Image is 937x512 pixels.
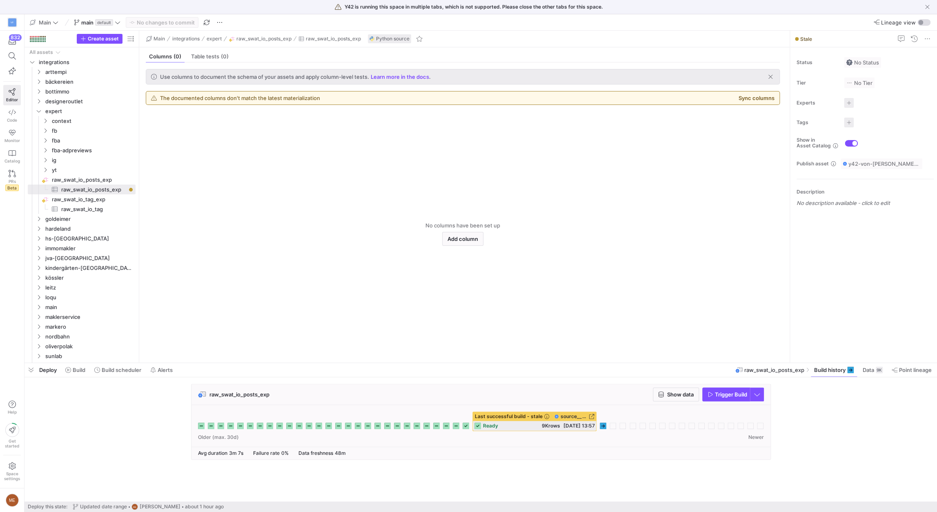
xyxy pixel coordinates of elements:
[739,95,775,101] button: Sync columns
[814,367,846,373] span: Build history
[236,36,292,42] span: raw_swat_io_posts_exp
[28,234,136,243] div: Press SPACE to select this row.
[797,200,934,206] p: No description available - click to edit
[474,414,550,419] span: Last successful build - stale
[198,434,239,440] span: Older (max. 30d)
[28,17,60,28] button: Main
[45,97,134,106] span: designeroutlet
[45,312,134,322] span: maklerservice
[541,423,560,429] span: 9K rows
[45,263,134,273] span: kindergärten-[GEOGRAPHIC_DATA]
[3,105,21,126] a: Code
[28,165,136,175] div: Press SPACE to select this row.
[748,434,764,440] span: Newer
[174,54,181,59] span: (0)
[369,36,374,41] img: undefined
[77,34,122,44] button: Create asset
[447,236,478,242] span: Add column
[52,116,134,126] span: context
[28,77,136,87] div: Press SPACE to select this row.
[28,194,136,204] a: raw_swat_io_tag_exp​​​​​​​​
[45,352,134,361] span: sunlab
[797,80,837,86] span: Tier
[221,54,229,59] span: (0)
[3,167,21,194] a: PRsBeta
[71,501,226,512] button: Updated date rangeME[PERSON_NAME]about 1 hour ago
[846,59,879,66] span: No Status
[281,450,289,456] span: 0%
[61,185,126,194] span: raw_swat_io_posts_exp​​​​​​​​​
[6,494,19,507] div: ME
[28,185,136,194] a: raw_swat_io_posts_exp​​​​​​​​​
[797,60,837,65] span: Status
[45,234,134,243] span: hs-[GEOGRAPHIC_DATA]
[191,54,229,59] span: Table tests
[797,100,837,106] span: Experts
[5,185,19,191] span: Beta
[39,58,134,67] span: integrations
[61,205,126,214] span: raw_swat_io_tag​​​​​​​​​
[810,363,857,377] button: Build history
[170,34,202,44] button: integrations
[28,204,136,214] a: raw_swat_io_tag​​​​​​​​​
[9,179,16,184] span: PRs
[131,503,138,510] div: ME
[45,303,134,312] span: main
[28,194,136,204] div: Press SPACE to select this row.
[3,85,21,105] a: Editor
[28,253,136,263] div: Press SPACE to select this row.
[45,342,134,351] span: oliverpolak
[28,302,136,312] div: Press SPACE to select this row.
[28,47,136,57] div: Press SPACE to select this row.
[52,195,134,204] span: raw_swat_io_tag_exp​​​​​​​​
[653,387,699,401] button: Show data
[140,504,180,510] span: [PERSON_NAME]
[376,36,410,42] span: Python source
[52,146,134,155] span: fba-adpreviews
[45,224,134,234] span: hardeland
[45,283,134,292] span: leitz
[45,293,134,302] span: loqu
[52,156,134,165] span: ig
[45,87,134,96] span: bottimmo
[28,322,136,332] div: Press SPACE to select this row.
[4,138,20,143] span: Monitor
[205,34,224,44] button: expert
[306,36,361,42] span: raw_swat_io_posts_exp
[702,387,750,401] button: Trigger Build
[45,77,134,87] span: bäckereien
[3,420,21,452] button: Getstarted
[8,18,16,27] div: VF
[253,450,280,456] span: Failure rate
[29,49,53,55] div: All assets
[62,363,89,377] button: Build
[744,367,804,373] span: raw_swat_io_posts_exp
[28,126,136,136] div: Press SPACE to select this row.
[876,367,883,373] div: 9K
[198,450,227,456] span: Avg duration
[28,136,136,145] div: Press SPACE to select this row.
[172,36,200,42] span: integrations
[797,120,837,125] span: Tags
[345,4,603,10] span: Y42 is running this space in multiple tabs, which is not supported. Please close the other tabs f...
[28,57,136,67] div: Press SPACE to select this row.
[296,34,363,44] button: raw_swat_io_posts_exp
[563,423,594,429] span: [DATE] 13:57
[28,106,136,116] div: Press SPACE to select this row.
[28,214,136,224] div: Press SPACE to select this row.
[45,244,134,253] span: immomakler
[229,450,243,456] span: 3m 7s
[45,67,134,77] span: arttempi
[846,59,852,66] img: No status
[298,450,333,456] span: Data freshness
[3,146,21,167] a: Catalog
[4,471,20,481] span: Space settings
[888,363,935,377] button: Point lineage
[846,80,872,86] span: No Tier
[28,67,136,77] div: Press SPACE to select this row.
[5,439,19,448] span: Get started
[859,363,886,377] button: Data9K
[45,273,134,283] span: kössler
[6,97,18,102] span: Editor
[52,136,134,145] span: fba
